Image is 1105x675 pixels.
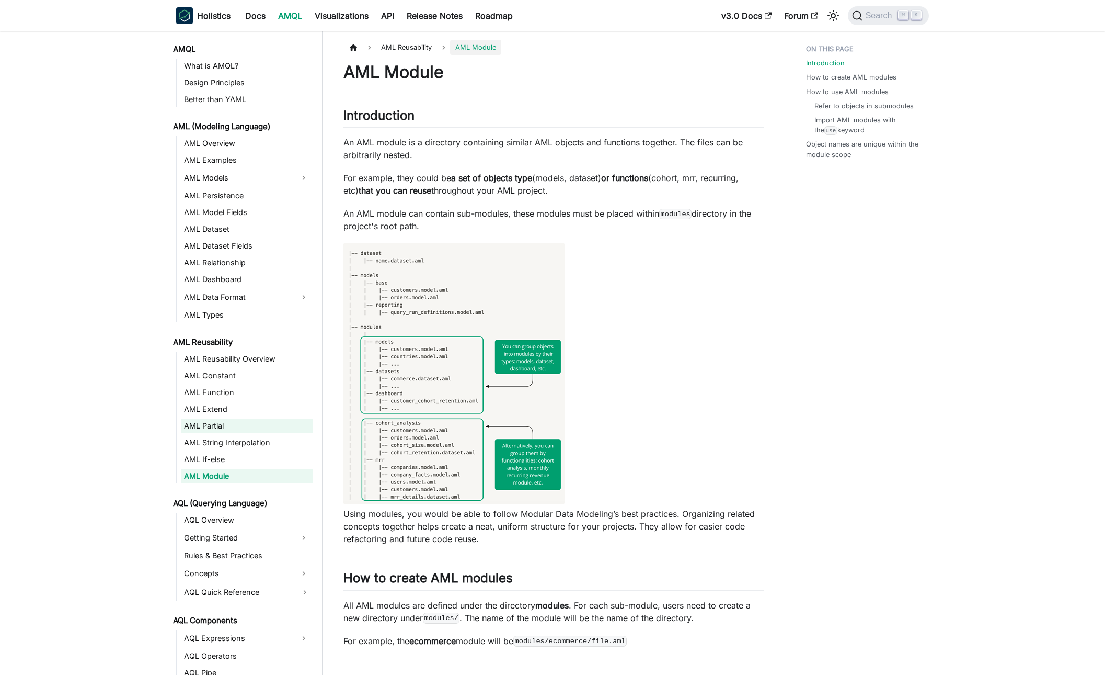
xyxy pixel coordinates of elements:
[343,570,764,590] h2: How to create AML modules
[359,185,431,196] strong: that you can reuse
[181,530,294,546] a: Getting Started
[181,368,313,383] a: AML Constant
[181,352,313,366] a: AML Reusability Overview
[343,243,565,504] img: aml modules
[176,7,193,24] img: Holistics
[825,7,842,24] button: Switch between dark and light mode (currently light mode)
[814,101,914,111] a: Refer to objects in submodules
[911,10,922,20] kbd: K
[181,419,313,433] a: AML Partial
[715,7,778,24] a: v3.0 Docs
[806,139,923,159] a: Object names are unique within the module scope
[197,9,231,22] b: Holistics
[181,435,313,450] a: AML String Interpolation
[601,173,648,183] strong: or functions
[376,40,437,55] span: AML Reusability
[409,636,456,646] strong: ecommerce
[343,508,764,545] p: Using modules, you would be able to follow Modular Data Modeling’s best practices. Organizing rel...
[469,7,519,24] a: Roadmap
[824,126,837,135] code: use
[170,42,313,57] a: AMQL
[343,40,363,55] a: Home page
[181,136,313,151] a: AML Overview
[181,402,313,417] a: AML Extend
[166,31,323,675] nav: Docs sidebar
[423,613,459,623] code: modules/
[294,565,313,582] button: Expand sidebar category 'Concepts'
[181,385,313,400] a: AML Function
[806,58,845,68] a: Introduction
[170,119,313,134] a: AML (Modeling Language)
[176,7,231,24] a: HolisticsHolistics
[806,87,889,97] a: How to use AML modules
[778,7,824,24] a: Forum
[181,469,313,483] a: AML Module
[513,636,627,646] code: modules/ecommerce/file.aml
[239,7,272,24] a: Docs
[535,600,569,611] strong: modules
[294,170,313,186] button: Expand sidebar category 'AML Models'
[181,513,313,527] a: AQL Overview
[898,10,908,20] kbd: ⌘
[181,255,313,270] a: AML Relationship
[343,62,764,83] h1: AML Module
[181,170,294,186] a: AML Models
[181,92,313,107] a: Better than YAML
[343,40,764,55] nav: Breadcrumbs
[806,72,896,82] a: How to create AML modules
[170,496,313,511] a: AQL (Querying Language)
[343,108,764,128] h2: Introduction
[170,335,313,350] a: AML Reusability
[294,530,313,546] button: Expand sidebar category 'Getting Started'
[343,635,764,647] p: For example, the module will be
[181,188,313,203] a: AML Persistence
[181,308,313,322] a: AML Types
[181,222,313,237] a: AML Dataset
[181,272,313,287] a: AML Dashboard
[343,172,764,197] p: For example, they could be (models, dataset) (cohort, mrr, recurring, etc) throughout your AML pr...
[181,239,313,253] a: AML Dataset Fields
[181,75,313,90] a: Design Principles
[343,136,764,161] p: An AML module is a directory containing similar AML objects and functions together. The files can...
[862,11,899,20] span: Search
[170,613,313,628] a: AQL Components
[181,565,294,582] a: Concepts
[294,289,313,306] button: Expand sidebar category 'AML Data Format'
[659,209,692,219] code: modules
[343,599,764,624] p: All AML modules are defined under the directory . For each sub-module, users need to create a new...
[181,153,313,167] a: AML Examples
[181,59,313,73] a: What is AMQL?
[451,173,532,183] strong: a set of objects type
[181,205,313,220] a: AML Model Fields
[848,6,929,25] button: Search (Command+K)
[181,452,313,467] a: AML If-else
[181,289,294,306] a: AML Data Format
[375,7,400,24] a: API
[343,207,764,232] p: An AML module can contain sub-modules, these modules must be placed within directory in the proje...
[308,7,375,24] a: Visualizations
[450,40,501,55] span: AML Module
[294,630,313,647] button: Expand sidebar category 'AQL Expressions'
[181,548,313,563] a: Rules & Best Practices
[181,584,313,601] a: AQL Quick Reference
[272,7,308,24] a: AMQL
[181,630,294,647] a: AQL Expressions
[400,7,469,24] a: Release Notes
[181,649,313,663] a: AQL Operators
[814,115,918,135] a: Import AML modules with theusekeyword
